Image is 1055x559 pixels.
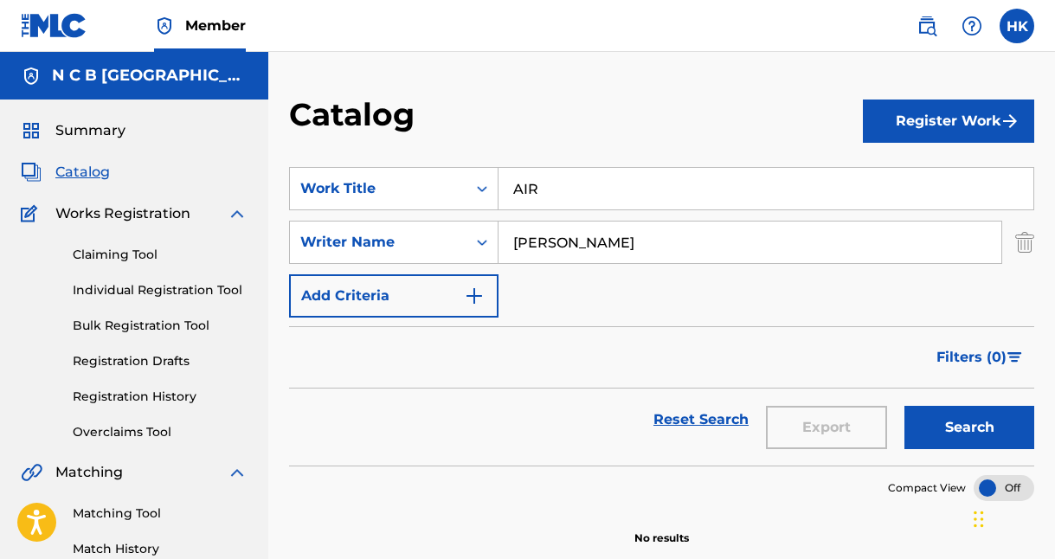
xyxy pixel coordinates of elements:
button: Filters (0) [926,336,1034,379]
div: Work Title [300,178,456,199]
a: Match History [73,540,248,558]
div: Træk [974,493,984,545]
a: Overclaims Tool [73,423,248,441]
div: Chat-widget [968,476,1055,559]
h5: N C B SCANDINAVIA [52,66,248,86]
a: Claiming Tool [73,246,248,264]
span: Filters ( 0 ) [936,347,1007,368]
p: No results [634,510,689,546]
span: Catalog [55,162,110,183]
div: Writer Name [300,232,456,253]
iframe: Resource Center [1007,335,1055,474]
span: Matching [55,462,123,483]
img: expand [227,203,248,224]
img: help [962,16,982,36]
div: User Menu [1000,9,1034,43]
h2: Catalog [289,95,423,134]
form: Search Form [289,167,1034,466]
img: Delete Criterion [1015,221,1034,264]
a: Bulk Registration Tool [73,317,248,335]
img: search [917,16,937,36]
span: Summary [55,120,125,141]
iframe: Chat Widget [968,476,1055,559]
button: Search [904,406,1034,449]
img: Matching [21,462,42,483]
a: Matching Tool [73,504,248,523]
img: Top Rightsholder [154,16,175,36]
a: Reset Search [645,401,757,439]
img: MLC Logo [21,13,87,38]
a: SummarySummary [21,120,125,141]
a: CatalogCatalog [21,162,110,183]
span: Member [185,16,246,35]
a: Registration History [73,388,248,406]
img: Catalog [21,162,42,183]
button: Register Work [863,100,1034,143]
img: expand [227,462,248,483]
a: Registration Drafts [73,352,248,370]
img: f7272a7cc735f4ea7f67.svg [1000,111,1020,132]
button: Add Criteria [289,274,499,318]
a: Public Search [910,9,944,43]
a: Individual Registration Tool [73,281,248,299]
span: Works Registration [55,203,190,224]
img: 9d2ae6d4665cec9f34b9.svg [464,286,485,306]
img: Works Registration [21,203,43,224]
img: Summary [21,120,42,141]
img: Accounts [21,66,42,87]
span: Compact View [888,480,966,496]
div: Help [955,9,989,43]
